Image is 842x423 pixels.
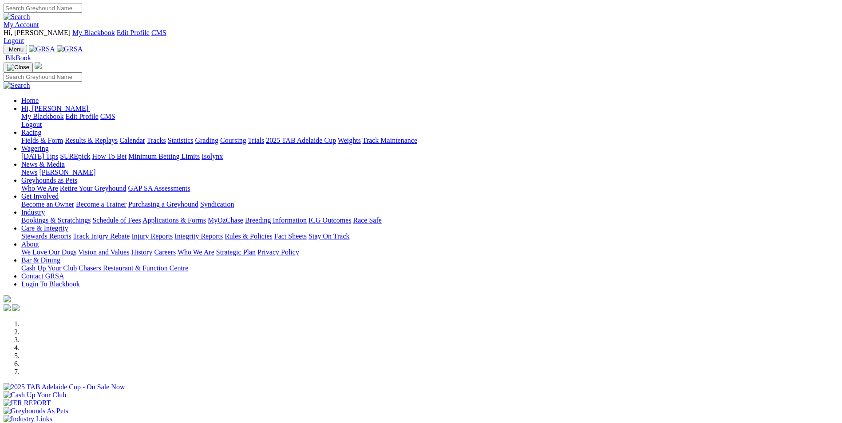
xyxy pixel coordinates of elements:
a: History [131,248,152,256]
a: Trials [248,137,264,144]
a: Applications & Forms [142,216,206,224]
a: We Love Our Dogs [21,248,76,256]
a: How To Bet [92,153,127,160]
a: Breeding Information [245,216,307,224]
span: BlkBook [5,54,31,62]
a: [PERSON_NAME] [39,168,95,176]
div: Hi, [PERSON_NAME] [21,113,838,129]
a: Stay On Track [308,232,349,240]
img: Greyhounds As Pets [4,407,68,415]
img: GRSA [29,45,55,53]
a: Careers [154,248,176,256]
a: Retire Your Greyhound [60,184,126,192]
a: Fields & Form [21,137,63,144]
a: GAP SA Assessments [128,184,190,192]
a: Get Involved [21,192,59,200]
a: Injury Reports [131,232,173,240]
a: My Account [4,21,39,28]
div: Wagering [21,153,838,161]
button: Toggle navigation [4,63,33,72]
a: Purchasing a Greyhound [128,200,198,208]
a: News & Media [21,161,65,168]
a: Login To Blackbook [21,280,80,288]
img: Industry Links [4,415,52,423]
span: Menu [9,46,24,53]
a: Results & Replays [65,137,118,144]
img: Search [4,13,30,21]
a: Grading [195,137,218,144]
a: Bar & Dining [21,256,60,264]
a: My Blackbook [21,113,64,120]
a: Cash Up Your Club [21,264,77,272]
a: CMS [151,29,166,36]
a: Fact Sheets [274,232,307,240]
a: Track Injury Rebate [73,232,130,240]
a: Minimum Betting Limits [128,153,200,160]
img: Close [7,64,29,71]
a: CMS [100,113,115,120]
a: Become an Owner [21,200,74,208]
a: Bookings & Scratchings [21,216,91,224]
a: Integrity Reports [174,232,223,240]
a: Vision and Values [78,248,129,256]
a: Calendar [119,137,145,144]
a: Rules & Policies [225,232,273,240]
a: Industry [21,208,45,216]
img: facebook.svg [4,304,11,311]
div: Care & Integrity [21,232,838,240]
a: 2025 TAB Adelaide Cup [266,137,336,144]
a: BlkBook [4,54,31,62]
span: Hi, [PERSON_NAME] [21,105,88,112]
a: ICG Outcomes [308,216,351,224]
a: Chasers Restaurant & Function Centre [79,264,188,272]
a: Stewards Reports [21,232,71,240]
a: Wagering [21,145,49,152]
a: Logout [21,121,42,128]
input: Search [4,72,82,82]
a: MyOzChase [208,216,243,224]
a: Hi, [PERSON_NAME] [21,105,90,112]
a: Edit Profile [117,29,150,36]
button: Toggle navigation [4,45,27,54]
a: Weights [338,137,361,144]
a: Become a Trainer [76,200,126,208]
img: 2025 TAB Adelaide Cup - On Sale Now [4,383,125,391]
a: Who We Are [178,248,214,256]
a: [DATE] Tips [21,153,58,160]
a: Racing [21,129,41,136]
a: Logout [4,37,24,44]
div: My Account [4,29,838,45]
span: Hi, [PERSON_NAME] [4,29,71,36]
a: News [21,168,37,176]
a: Contact GRSA [21,272,64,280]
a: Tracks [147,137,166,144]
img: IER REPORT [4,399,51,407]
div: Bar & Dining [21,264,838,272]
a: Who We Are [21,184,58,192]
a: Care & Integrity [21,224,68,232]
a: Syndication [200,200,234,208]
a: Coursing [220,137,246,144]
img: logo-grsa-white.png [35,62,42,69]
div: Greyhounds as Pets [21,184,838,192]
a: Race Safe [353,216,381,224]
a: Home [21,97,39,104]
img: Cash Up Your Club [4,391,66,399]
img: Search [4,82,30,90]
a: About [21,240,39,248]
div: Industry [21,216,838,224]
div: Get Involved [21,200,838,208]
a: Edit Profile [66,113,99,120]
div: About [21,248,838,256]
div: Racing [21,137,838,145]
a: Privacy Policy [257,248,299,256]
a: My Blackbook [72,29,115,36]
a: Schedule of Fees [92,216,141,224]
input: Search [4,4,82,13]
a: SUREpick [60,153,90,160]
a: Statistics [168,137,194,144]
img: twitter.svg [12,304,20,311]
div: News & Media [21,168,838,176]
a: Greyhounds as Pets [21,176,77,184]
a: Isolynx [202,153,223,160]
